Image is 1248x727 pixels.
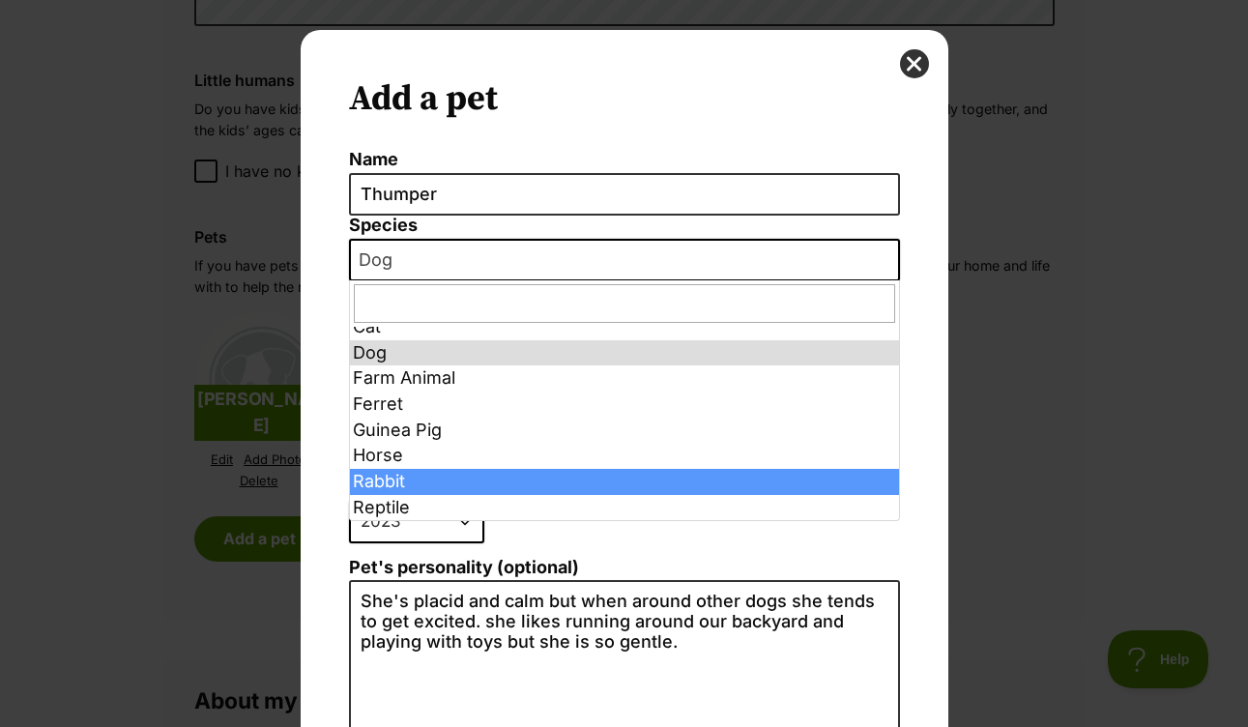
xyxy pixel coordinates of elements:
[350,340,899,366] li: Dog
[350,443,899,469] li: Horse
[350,418,899,444] li: Guinea Pig
[349,558,900,578] label: Pet's personality (optional)
[350,469,899,495] li: Rabbit
[349,239,900,281] span: Dog
[349,150,900,170] label: Name
[350,314,899,340] li: Cat
[350,392,899,418] li: Ferret
[350,495,899,521] li: Reptile
[351,247,412,274] span: Dog
[350,365,899,392] li: Farm Animal
[349,216,900,236] label: Species
[900,49,929,78] button: close
[349,78,900,121] h2: Add a pet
